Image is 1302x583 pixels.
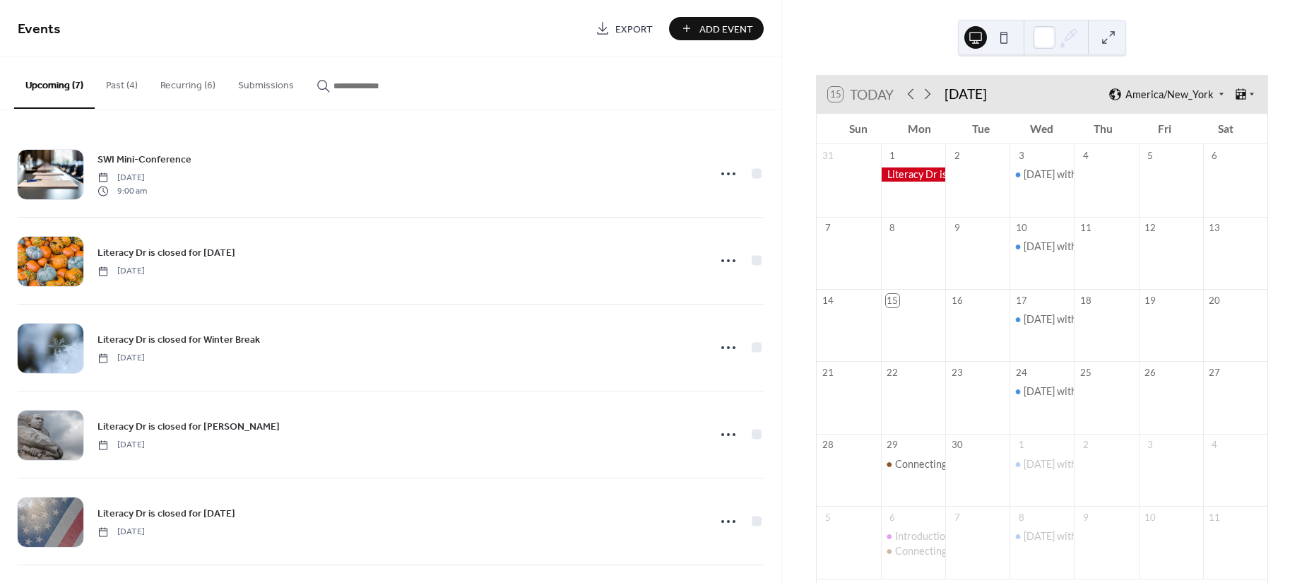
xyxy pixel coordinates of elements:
span: [DATE] [97,526,145,538]
div: [DATE] with Literacy Dr [1024,384,1129,399]
div: Sat [1195,114,1256,144]
div: 8 [1014,511,1027,524]
div: 16 [950,294,963,307]
div: Mon [889,114,950,144]
span: Literacy Dr is closed for [DATE] [97,507,235,522]
div: Introduction to Grammar with [PERSON_NAME] [895,529,1111,543]
div: 28 [822,439,834,452]
span: Literacy Dr is closed for [DATE] [97,246,235,261]
div: 20 [1208,294,1221,307]
button: Upcoming (7) [14,57,95,109]
span: [DATE] [97,265,145,278]
div: 15 [886,294,899,307]
div: [DATE] with Literacy Dr [1024,457,1129,471]
div: 10 [1014,222,1027,235]
div: Connecting the D.O.T.S.: Integrating Scientific Word Study Into Your Practice [895,457,1236,471]
button: Past (4) [95,57,149,107]
div: 12 [1144,222,1156,235]
a: Literacy Dr is closed for [DATE] [97,245,235,261]
div: Wednesday with Literacy Dr [1010,312,1074,326]
div: Wednesday with Literacy Dr [1010,240,1074,254]
a: Literacy Dr is closed for Winter Break [97,331,260,348]
div: 22 [886,367,899,379]
div: 6 [886,511,899,524]
div: [DATE] with Literacy Dr [1024,312,1129,326]
div: 11 [1208,511,1221,524]
div: 9 [1079,511,1092,524]
div: Connecting the D.O.T.S.: Integrating Scientific Word Study Into Your Practice [881,544,945,558]
div: 23 [950,367,963,379]
button: Add Event [669,17,764,40]
div: 1 [1014,439,1027,452]
div: 18 [1079,294,1092,307]
div: 30 [950,439,963,452]
div: 21 [822,367,834,379]
div: 3 [1144,439,1156,452]
div: 7 [950,511,963,524]
div: 7 [822,222,834,235]
div: 14 [822,294,834,307]
span: Literacy Dr is closed for [PERSON_NAME] [97,420,280,435]
div: Sun [828,114,889,144]
div: [DATE] with Literacy Dr [1024,529,1129,543]
div: 2 [1079,439,1092,452]
div: Wednesday with Literacy Dr [1010,167,1074,182]
span: America/New_York [1125,90,1214,100]
a: Literacy Dr is closed for [PERSON_NAME] [97,418,280,435]
a: Literacy Dr is closed for [DATE] [97,505,235,522]
div: 13 [1208,222,1221,235]
span: Add Event [699,22,753,37]
div: Connecting the D.O.T.S.: Integrating Scientific Word Study Into Your Practice [881,457,945,471]
div: Wednesday with Literacy Dr [1010,457,1074,471]
div: 29 [886,439,899,452]
div: 26 [1144,367,1156,379]
div: 24 [1014,367,1027,379]
span: Events [18,16,61,43]
span: Export [615,22,653,37]
span: Literacy Dr is closed for Winter Break [97,333,260,348]
a: Export [585,17,663,40]
div: Literacy Dr is closed for Labor Day [881,167,945,182]
a: SWI Mini-Conference [97,151,191,167]
div: 5 [1144,149,1156,162]
div: 4 [1079,149,1092,162]
div: Connecting the D.O.T.S.: Integrating Scientific Word Study Into Your Practice [895,544,1236,558]
div: 5 [822,511,834,524]
div: 3 [1014,149,1027,162]
button: Recurring (6) [149,57,227,107]
div: 8 [886,222,899,235]
span: [DATE] [97,352,145,365]
div: 19 [1144,294,1156,307]
div: [DATE] with Literacy Dr [1024,167,1129,182]
div: [DATE] with Literacy Dr [1024,240,1129,254]
div: 11 [1079,222,1092,235]
div: Wed [1012,114,1073,144]
div: 10 [1144,511,1156,524]
div: 17 [1014,294,1027,307]
span: [DATE] [97,172,147,184]
div: 4 [1208,439,1221,452]
div: 6 [1208,149,1221,162]
span: [DATE] [97,439,145,452]
span: SWI Mini-Conference [97,153,191,167]
div: 1 [886,149,899,162]
span: 9:00 am [97,184,147,197]
div: Tue [950,114,1012,144]
div: Introduction to Grammar with Sara Lee [881,529,945,543]
div: Wednesday with Literacy Dr [1010,529,1074,543]
div: Thu [1072,114,1134,144]
div: Fri [1134,114,1195,144]
div: 25 [1079,367,1092,379]
div: [DATE] [945,84,987,105]
div: 31 [822,149,834,162]
div: 2 [950,149,963,162]
div: Wednesday with Literacy Dr [1010,384,1074,399]
div: 9 [950,222,963,235]
button: Submissions [227,57,305,107]
div: 27 [1208,367,1221,379]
